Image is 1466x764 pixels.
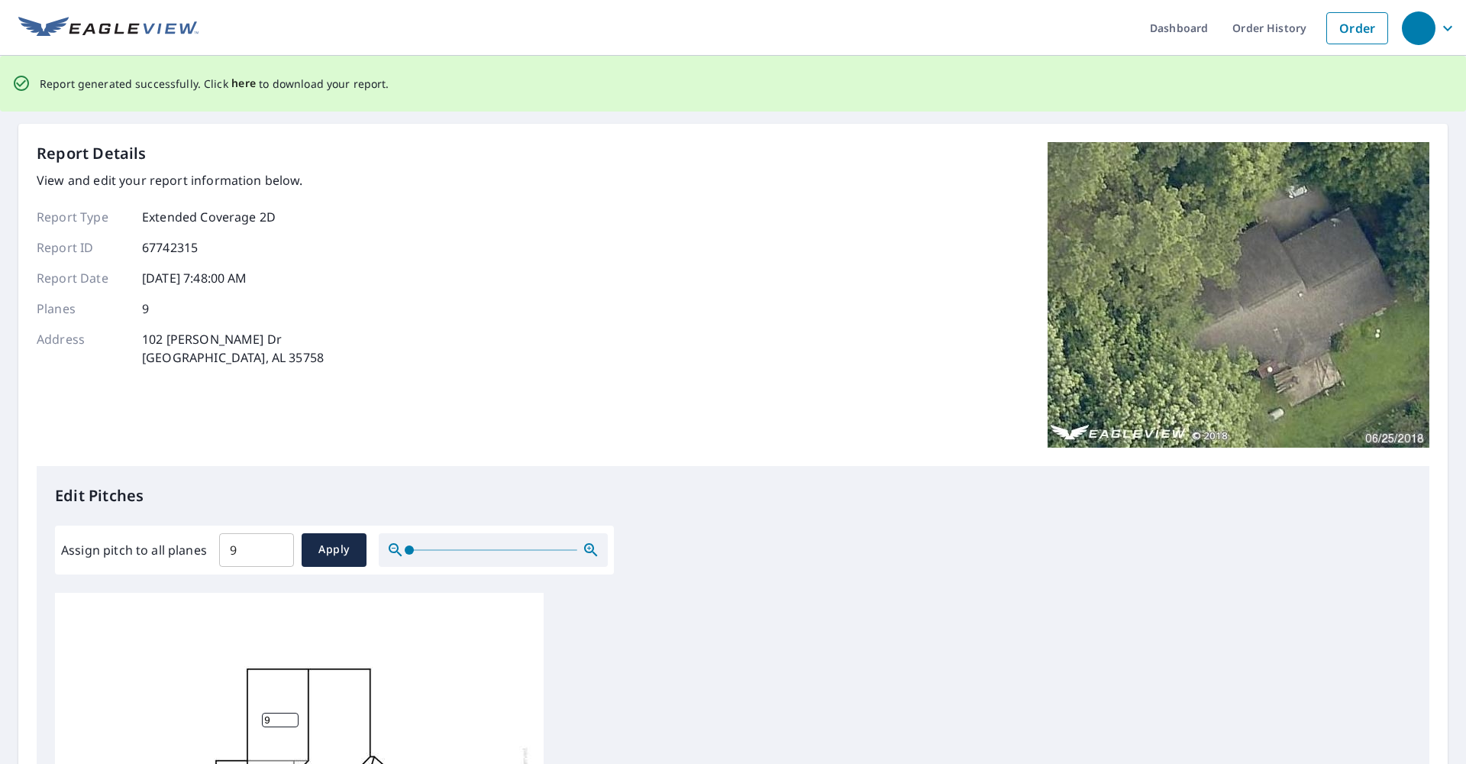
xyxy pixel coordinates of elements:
p: Planes [37,299,128,318]
img: Top image [1048,142,1429,448]
p: Report ID [37,238,128,257]
p: Report generated successfully. Click to download your report. [40,74,389,93]
img: EV Logo [18,17,199,40]
p: Address [37,330,128,367]
p: Edit Pitches [55,484,1411,507]
p: Report Type [37,208,128,226]
span: Apply [314,540,354,559]
button: Apply [302,533,366,567]
button: here [231,74,257,93]
p: [DATE] 7:48:00 AM [142,269,247,287]
input: 00.0 [219,529,294,571]
p: 9 [142,299,149,318]
a: Order [1326,12,1388,44]
p: Extended Coverage 2D [142,208,276,226]
p: View and edit your report information below. [37,171,324,189]
p: Report Date [37,269,128,287]
p: Report Details [37,142,147,165]
p: 67742315 [142,238,198,257]
p: 102 [PERSON_NAME] Dr [GEOGRAPHIC_DATA], AL 35758 [142,330,324,367]
label: Assign pitch to all planes [61,541,207,559]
